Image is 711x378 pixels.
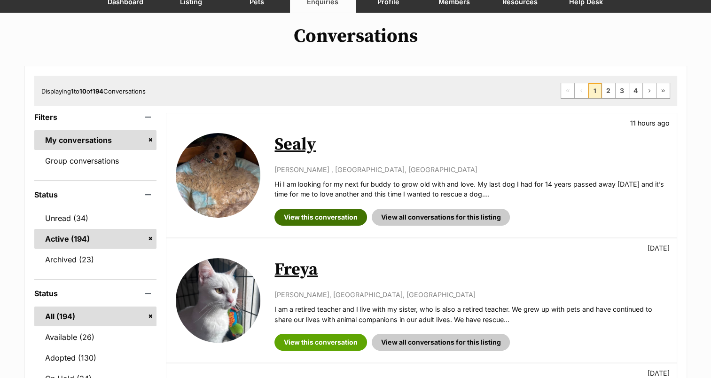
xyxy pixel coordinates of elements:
[34,208,157,228] a: Unread (34)
[602,83,615,98] a: Page 2
[274,259,318,280] a: Freya
[274,165,667,174] p: [PERSON_NAME] , [GEOGRAPHIC_DATA], [GEOGRAPHIC_DATA]
[34,113,157,121] header: Filters
[372,209,510,226] a: View all conversations for this listing
[34,348,157,368] a: Adopted (130)
[41,87,146,95] span: Displaying to of Conversations
[274,134,316,155] a: Sealy
[648,368,670,378] p: [DATE]
[34,190,157,199] header: Status
[34,250,157,269] a: Archived (23)
[588,83,602,98] span: Page 1
[34,229,157,249] a: Active (194)
[629,83,642,98] a: Page 4
[630,118,670,128] p: 11 hours ago
[274,304,667,324] p: I am a retired teacher and I live with my sister, who is also a retired teacher. We grew up with ...
[561,83,670,99] nav: Pagination
[274,334,367,351] a: View this conversation
[34,289,157,298] header: Status
[176,133,260,218] img: Sealy
[71,87,74,95] strong: 1
[616,83,629,98] a: Page 3
[34,327,157,347] a: Available (26)
[656,83,670,98] a: Last page
[34,130,157,150] a: My conversations
[176,258,260,343] img: Freya
[93,87,103,95] strong: 194
[643,83,656,98] a: Next page
[274,179,667,199] p: Hi I am looking for my next fur buddy to grow old with and love. My last dog I had for 14 years p...
[34,307,157,326] a: All (194)
[79,87,86,95] strong: 10
[274,290,667,299] p: [PERSON_NAME], [GEOGRAPHIC_DATA], [GEOGRAPHIC_DATA]
[372,334,510,351] a: View all conversations for this listing
[648,243,670,253] p: [DATE]
[34,151,157,171] a: Group conversations
[561,83,574,98] span: First page
[274,209,367,226] a: View this conversation
[575,83,588,98] span: Previous page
